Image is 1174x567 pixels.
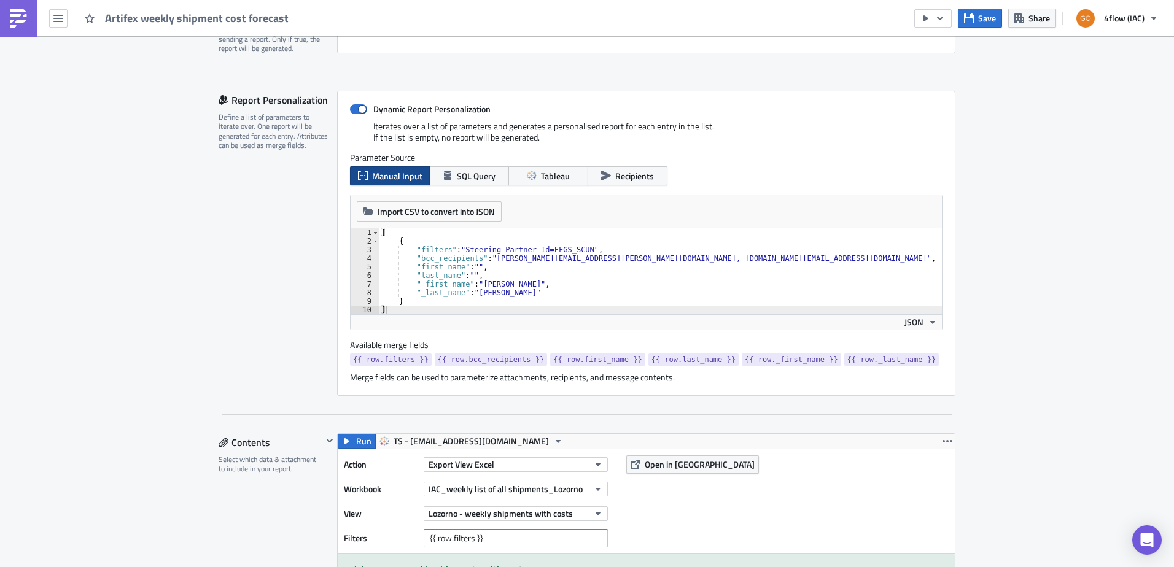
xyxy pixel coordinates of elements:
button: Recipients [588,166,667,185]
span: Share [1028,12,1050,25]
strong: Dynamic Report Personalization [373,102,491,115]
label: Workbook [344,480,418,498]
div: Iterates over a list of parameters and generates a personalised report for each entry in the list... [350,121,943,152]
span: {{ row.filters }} [353,353,429,366]
label: Parameter Source [350,152,943,163]
div: 9 [351,297,379,306]
img: Avatar [1075,8,1096,29]
span: JSON [904,315,923,328]
button: Tableau [508,166,588,185]
label: Filters [344,529,418,547]
div: 10 [351,306,379,314]
div: 6 [351,271,379,280]
p: Please note that the displayed costs are subject to possible changes (e.g. claims) and shall not ... [5,45,586,65]
p: With best regards, Your GO reporting team [5,82,586,102]
span: Open in [GEOGRAPHIC_DATA] [645,458,755,471]
span: Tableau [541,169,570,182]
label: Action [344,455,418,474]
div: Optionally, perform a condition check before generating and sending a report. Only if true, the r... [219,15,329,53]
label: View [344,504,418,523]
div: 8 [351,288,379,297]
span: TS - [EMAIL_ADDRESS][DOMAIN_NAME] [394,434,549,449]
img: PushMetrics [9,9,28,28]
div: 5 [351,263,379,271]
span: {{ row._first_name }} [745,353,838,366]
div: Define a list of parameters to iterate over. One report will be generated for each entry. Attribu... [219,112,329,150]
button: Open in [GEOGRAPHIC_DATA] [626,455,759,474]
div: Select which data & attachment to include in your report. [219,455,322,474]
div: Open Intercom Messenger [1132,525,1162,555]
a: {{ row.filters }} [350,353,432,366]
a: {{ row._first_name }} [742,353,841,366]
div: Merge fields can be used to parameterize attachments, recipients, and message contents. [350,372,943,383]
a: {{ row.bcc_recipients }} [435,353,547,366]
span: {{ row.last_name }} [651,353,736,366]
button: Run [338,434,376,449]
span: {{ row.bcc_recipients }} [438,353,544,366]
button: 4flow (IAC) [1069,5,1165,32]
span: Lozorno - weekly shipments with costs [429,507,573,520]
a: {{ row._last_name }} [844,353,939,366]
p: please find attached the weekly list of all shipments including expected freight costs for last w... [5,32,586,42]
button: Export View Excel [424,457,608,472]
span: Recipients [615,169,654,182]
button: Share [1008,9,1056,28]
body: Rich Text Area. Press ALT-0 for help. [5,5,586,102]
div: 4 [351,254,379,263]
label: Available merge fields [350,339,442,350]
span: 4flow (IAC) [1104,12,1145,25]
div: 7 [351,280,379,288]
button: TS - [EMAIL_ADDRESS][DOMAIN_NAME] [375,434,567,449]
button: SQL Query [429,166,509,185]
button: Import CSV to convert into JSON [357,201,502,222]
input: Filter1=Value1&... [424,529,608,547]
div: 2 [351,237,379,245]
div: 1 [351,228,379,237]
div: 3 [351,245,379,254]
button: IAC_weekly list of all shipments_Lozorno [424,482,608,496]
span: Manual Input [372,169,422,182]
span: {{ row._last_name }} [847,353,936,366]
span: {{ row.first_name }} [553,353,642,366]
button: Lozorno - weekly shipments with costs [424,506,608,521]
span: IAC_weekly list of all shipments_Lozorno [429,482,583,495]
a: {{ row.first_name }} [550,353,645,366]
span: SQL Query [457,169,496,182]
a: {{ row.last_name }} [648,353,739,366]
div: Contents [219,433,322,452]
span: Export View Excel [429,458,494,471]
div: Report Personalization [219,91,337,109]
span: Artifex weekly shipment cost forecast [105,11,290,25]
button: Save [958,9,1002,28]
button: Manual Input [350,166,430,185]
p: Dears, [5,5,586,15]
button: JSON [900,315,942,330]
span: Run [356,434,371,449]
button: Hide content [322,433,337,448]
span: Import CSV to convert into JSON [378,205,495,218]
span: Save [978,12,996,25]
